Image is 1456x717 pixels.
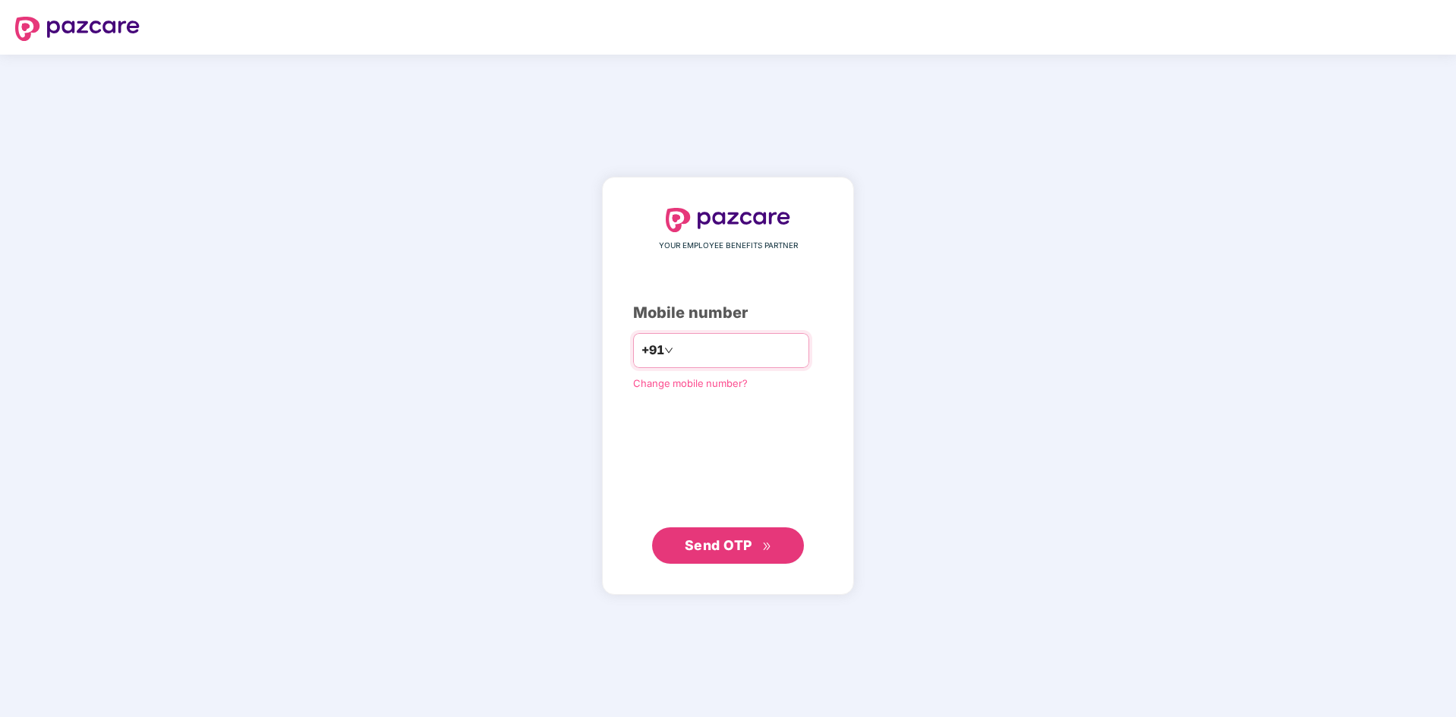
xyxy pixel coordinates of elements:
[685,537,752,553] span: Send OTP
[15,17,140,41] img: logo
[666,208,790,232] img: logo
[633,377,748,389] a: Change mobile number?
[664,346,673,355] span: down
[762,542,772,552] span: double-right
[633,301,823,325] div: Mobile number
[659,240,798,252] span: YOUR EMPLOYEE BENEFITS PARTNER
[652,527,804,564] button: Send OTPdouble-right
[641,341,664,360] span: +91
